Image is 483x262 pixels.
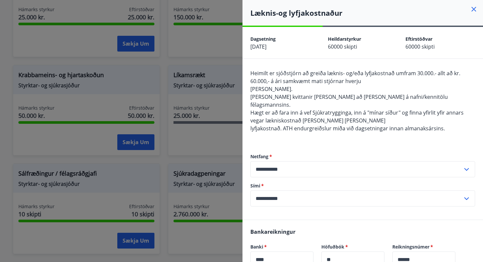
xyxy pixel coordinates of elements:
span: 60000 skipti [328,43,357,50]
span: [PERSON_NAME]. [250,85,292,93]
span: 60000 skipti [405,43,435,50]
label: Sími [250,183,475,189]
h4: Læknis-og lyfjakostnaður [250,8,483,18]
span: Heimilt er sjóðstjórn að greiða læknis- og/eða lyfjakostnað umfram 30.000.- allt að kr. 60.000,- ... [250,70,460,85]
span: lyfjakostnað. ATH endurgreiðslur miða við dagsetningar innan almanaksársins. [250,125,445,132]
span: [DATE] [250,43,266,50]
label: Banki [250,244,313,250]
span: Heildarstyrkur [328,36,361,42]
span: Eftirstöðvar [405,36,432,42]
span: Bankareikningur [250,228,295,235]
span: [PERSON_NAME] kvittanir [PERSON_NAME] að [PERSON_NAME] á nafni/kennitölu félagsmannsins. [250,93,448,108]
span: Dagsetning [250,36,276,42]
label: Reikningsnúmer [392,244,455,250]
span: Hægt er að fara inn á vef Sjúkratrygginga, inn á "mínar síður" og finna yfirlit yfir annars vegar... [250,109,464,124]
label: Höfuðbók [321,244,384,250]
label: Netfang [250,153,475,160]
